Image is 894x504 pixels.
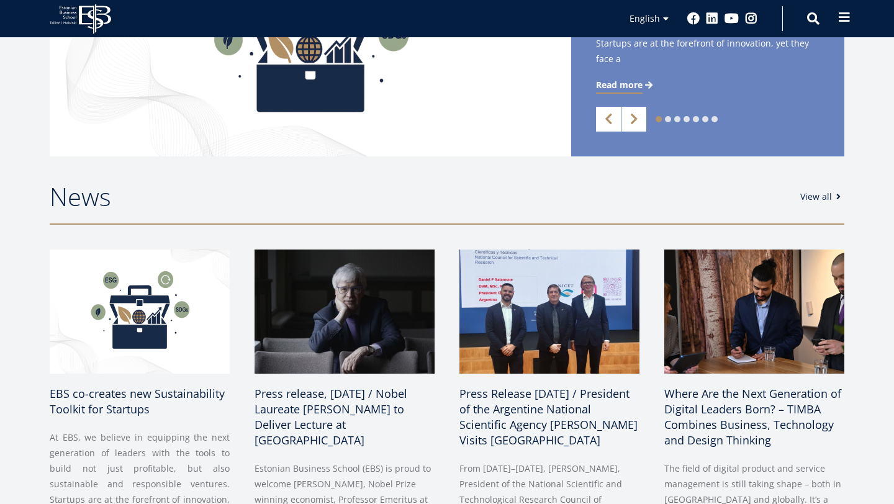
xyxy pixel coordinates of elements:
[255,250,435,374] img: a
[684,116,690,122] a: 4
[50,250,230,374] img: Startup toolkit image
[702,116,708,122] a: 6
[711,116,718,122] a: 7
[706,12,718,25] a: Linkedin
[255,386,407,448] span: Press release, [DATE] / Nobel Laureate [PERSON_NAME] to Deliver Lecture at [GEOGRAPHIC_DATA]
[674,116,680,122] a: 3
[693,116,699,122] a: 5
[800,191,844,203] a: View all
[621,107,646,132] a: Next
[596,107,621,132] a: Previous
[459,386,638,448] span: Press Release [DATE] / President of the Argentine National Scientific Agency [PERSON_NAME] Visits...
[725,12,739,25] a: Youtube
[656,116,662,122] a: 1
[745,12,757,25] a: Instagram
[687,12,700,25] a: Facebook
[664,250,844,374] img: a
[50,181,788,212] h2: News
[459,250,639,374] img: img
[596,79,643,91] span: Read more
[596,79,655,91] a: Read more
[50,386,225,416] span: EBS co-creates new Sustainability Toolkit for Startups
[664,386,841,448] span: Where Are the Next Generation of Digital Leaders Born? – TIMBA Combines Business, Technology and ...
[665,116,671,122] a: 2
